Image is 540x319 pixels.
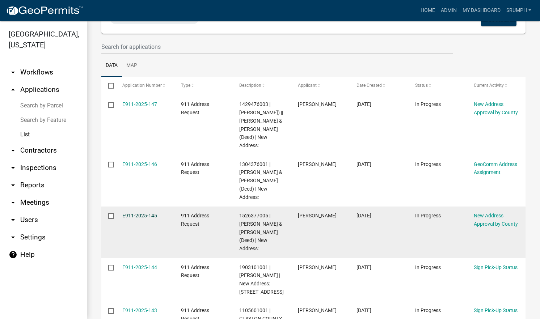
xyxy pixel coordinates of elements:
[298,264,337,270] span: Samantha Rumph
[298,83,317,88] span: Applicant
[232,77,291,94] datatable-header-cell: Description
[122,307,157,313] a: E911-2025-143
[357,101,371,107] span: 10/06/2025
[239,83,261,88] span: Description
[481,13,516,26] button: Columns
[357,264,371,270] span: 09/26/2025
[438,4,460,17] a: Admin
[474,101,518,115] a: New Address Approval by County
[101,54,122,77] a: Data
[239,161,282,200] span: 1304376001 | WHITTLE MICHAEL J & HOLLIE L (Deed) | New Address:
[115,77,174,94] datatable-header-cell: Application Number
[9,181,17,190] i: arrow_drop_down
[181,83,190,88] span: Type
[298,307,337,313] span: Kenny Slocum
[474,264,518,270] a: Sign Pick-Up Status
[122,264,157,270] a: E911-2025-144
[101,77,115,94] datatable-header-cell: Select
[181,264,209,278] span: 911 Address Request
[503,4,534,17] a: srumph
[174,77,232,94] datatable-header-cell: Type
[181,101,209,115] span: 911 Address Request
[415,101,441,107] span: In Progress
[415,83,428,88] span: Status
[415,213,441,218] span: In Progress
[239,264,284,295] span: 1903101001 | HERSHBERGER MENNO | New Address: 25089 Hamlet Rd Edgewood IA 52042
[9,68,17,77] i: arrow_drop_down
[9,216,17,224] i: arrow_drop_down
[474,83,504,88] span: Current Activity
[415,161,441,167] span: In Progress
[298,213,337,218] span: Nathan Ward
[181,213,209,227] span: 911 Address Request
[408,77,467,94] datatable-header-cell: Status
[298,161,337,167] span: Nathan Ward
[298,101,337,107] span: Nathan Ward
[357,83,382,88] span: Date Created
[415,307,441,313] span: In Progress
[9,163,17,172] i: arrow_drop_down
[350,77,408,94] datatable-header-cell: Date Created
[9,85,17,94] i: arrow_drop_up
[357,307,371,313] span: 09/26/2025
[122,83,162,88] span: Application Number
[474,307,518,313] a: Sign Pick-Up Status
[122,54,142,77] a: Map
[9,233,17,242] i: arrow_drop_down
[357,161,371,167] span: 10/06/2025
[460,4,503,17] a: My Dashboard
[239,213,282,251] span: 1526377005 | OLESON KRISTOPHER T & BAHLS JACQUELINE M (Deed) | New Address:
[122,213,157,218] a: E911-2025-145
[474,213,518,227] a: New Address Approval by County
[467,77,526,94] datatable-header-cell: Current Activity
[239,101,283,148] span: 1429476003 | RINIKER CHRIS (Deed) || RINIKER ADAM & NICHOLE (Deed) | New Address:
[122,161,157,167] a: E911-2025-146
[101,39,453,54] input: Search for applications
[291,77,350,94] datatable-header-cell: Applicant
[474,161,517,175] a: GeoComm Address Assignment
[122,101,157,107] a: E911-2025-147
[181,161,209,175] span: 911 Address Request
[357,213,371,218] span: 10/06/2025
[9,250,17,259] i: help
[9,146,17,155] i: arrow_drop_down
[418,4,438,17] a: Home
[9,198,17,207] i: arrow_drop_down
[415,264,441,270] span: In Progress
